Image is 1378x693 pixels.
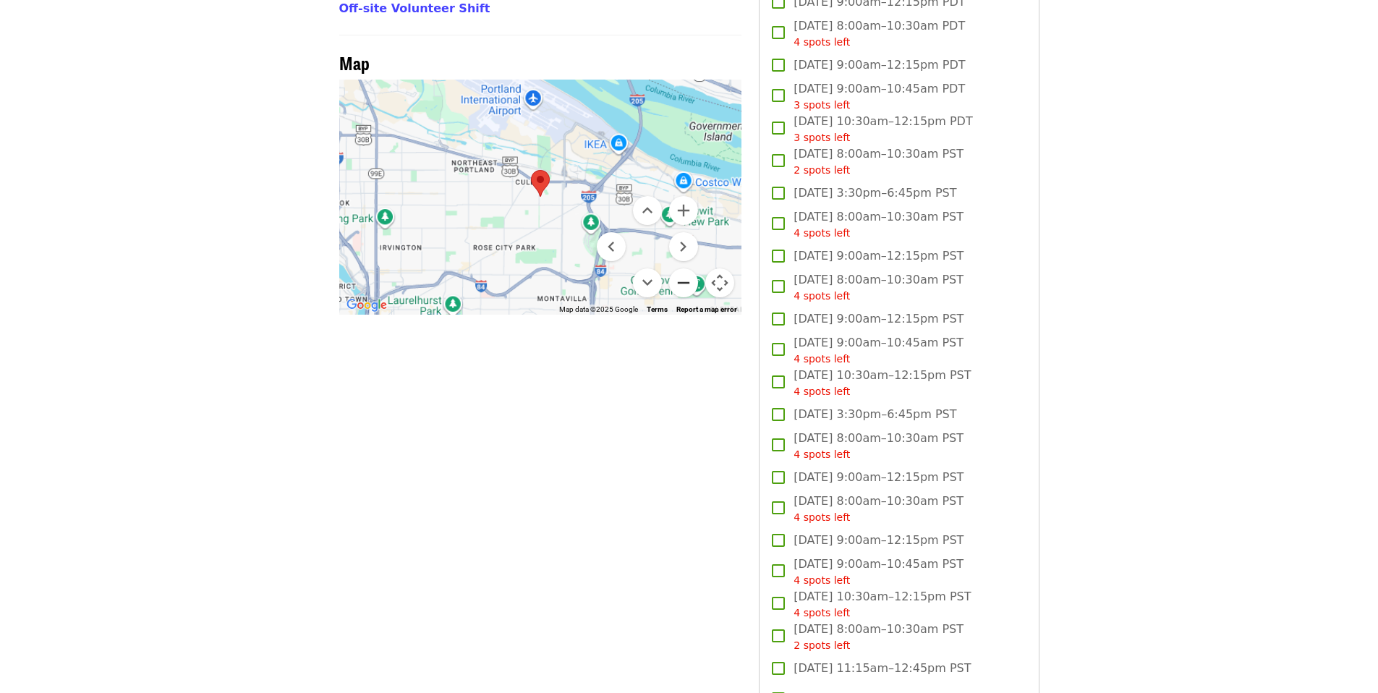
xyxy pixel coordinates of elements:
span: 4 spots left [794,290,850,302]
span: [DATE] 8:00am–10:30am PDT [794,17,965,50]
span: [DATE] 8:00am–10:30am PST [794,271,964,304]
button: Map camera controls [705,268,734,297]
span: 4 spots left [794,511,850,523]
span: [DATE] 9:00am–12:15pm PDT [794,56,965,74]
span: [DATE] 9:00am–10:45am PDT [794,80,965,113]
span: [DATE] 8:00am–10:30am PST [794,145,964,178]
button: Move right [669,232,698,261]
span: [DATE] 9:00am–12:15pm PST [794,469,964,486]
img: Google [343,296,391,315]
span: [DATE] 9:00am–12:15pm PST [794,532,964,549]
span: [DATE] 11:15am–12:45pm PST [794,660,971,677]
span: 3 spots left [794,99,850,111]
a: Terms (opens in new tab) [647,305,668,313]
button: Zoom out [669,268,698,297]
span: [DATE] 9:00am–12:15pm PST [794,310,964,328]
span: [DATE] 10:30am–12:15pm PST [794,588,971,621]
span: [DATE] 8:00am–10:30am PST [794,493,964,525]
span: 4 spots left [794,227,850,239]
a: Off-site Volunteer Shift [339,1,490,15]
span: 4 spots left [794,353,850,365]
span: [DATE] 3:30pm–6:45pm PST [794,184,956,202]
span: Map [339,50,370,75]
span: 2 spots left [794,164,850,176]
span: [DATE] 10:30am–12:15pm PDT [794,113,972,145]
span: 4 spots left [794,574,850,586]
span: [DATE] 3:30pm–6:45pm PST [794,406,956,423]
span: [DATE] 8:00am–10:30am PST [794,621,964,653]
span: 4 spots left [794,386,850,397]
span: 4 spots left [794,607,850,618]
button: Zoom in [669,196,698,225]
span: 4 spots left [794,448,850,460]
button: Move down [633,268,662,297]
span: 2 spots left [794,639,850,651]
span: [DATE] 10:30am–12:15pm PST [794,367,971,399]
span: [DATE] 9:00am–10:45am PST [794,556,964,588]
span: 4 spots left [794,36,850,48]
span: [DATE] 8:00am–10:30am PST [794,208,964,241]
a: Open this area in Google Maps (opens a new window) [343,296,391,315]
a: Report a map error [676,305,737,313]
span: [DATE] 9:00am–10:45am PST [794,334,964,367]
span: Map data ©2025 Google [559,305,638,313]
span: [DATE] 8:00am–10:30am PST [794,430,964,462]
span: [DATE] 9:00am–12:15pm PST [794,247,964,265]
button: Move left [597,232,626,261]
span: 3 spots left [794,132,850,143]
button: Move up [633,196,662,225]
